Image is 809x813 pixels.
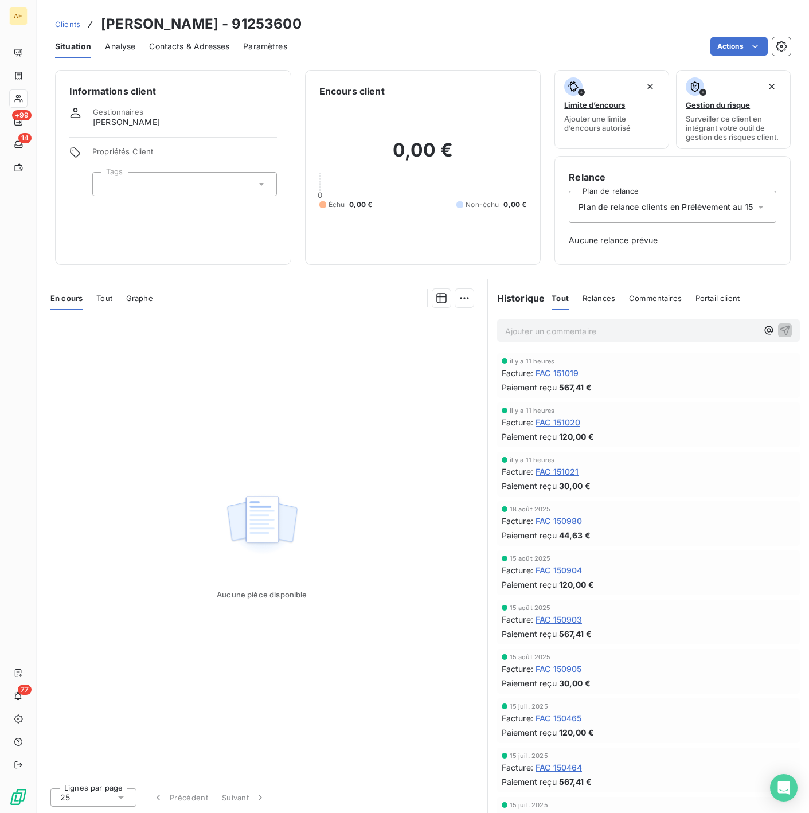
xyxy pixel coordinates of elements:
[770,774,798,802] div: Open Intercom Messenger
[55,18,80,30] a: Clients
[92,147,277,163] span: Propriétés Client
[502,564,533,576] span: Facture :
[502,613,533,626] span: Facture :
[225,490,299,561] img: Empty state
[569,234,776,246] span: Aucune relance prévue
[502,677,557,689] span: Paiement reçu
[9,7,28,25] div: AE
[510,407,554,414] span: il y a 11 heures
[488,291,545,305] h6: Historique
[502,663,533,675] span: Facture :
[60,792,70,803] span: 25
[502,776,557,788] span: Paiement reçu
[502,416,533,428] span: Facture :
[502,466,533,478] span: Facture :
[695,294,740,303] span: Portail client
[536,416,581,428] span: FAC 151020
[686,100,750,110] span: Gestion du risque
[536,564,583,576] span: FAC 150904
[536,466,579,478] span: FAC 151021
[9,788,28,806] img: Logo LeanPay
[559,529,591,541] span: 44,63 €
[102,179,111,189] input: Ajouter une valeur
[536,367,579,379] span: FAC 151019
[579,201,753,213] span: Plan de relance clients en Prélèvement au 15
[215,785,273,810] button: Suivant
[536,613,583,626] span: FAC 150903
[564,100,625,110] span: Limite d’encours
[502,712,533,724] span: Facture :
[536,515,583,527] span: FAC 150980
[502,367,533,379] span: Facture :
[559,431,594,443] span: 120,00 €
[318,190,322,200] span: 0
[569,170,776,184] h6: Relance
[510,752,548,759] span: 15 juil. 2025
[105,41,135,52] span: Analyse
[510,358,554,365] span: il y a 11 heures
[466,200,499,210] span: Non-échu
[629,294,682,303] span: Commentaires
[710,37,768,56] button: Actions
[676,70,791,149] button: Gestion du risqueSurveiller ce client en intégrant votre outil de gestion des risques client.
[96,294,112,303] span: Tout
[101,14,302,34] h3: [PERSON_NAME] - 91253600
[502,579,557,591] span: Paiement reçu
[510,703,548,710] span: 15 juil. 2025
[559,579,594,591] span: 120,00 €
[502,381,557,393] span: Paiement reçu
[55,19,80,29] span: Clients
[686,114,781,142] span: Surveiller ce client en intégrant votre outil de gestion des risques client.
[510,506,551,513] span: 18 août 2025
[243,41,287,52] span: Paramètres
[502,431,557,443] span: Paiement reçu
[564,114,659,132] span: Ajouter une limite d’encours autorisé
[510,456,554,463] span: il y a 11 heures
[559,480,591,492] span: 30,00 €
[149,41,229,52] span: Contacts & Adresses
[50,294,83,303] span: En cours
[583,294,615,303] span: Relances
[510,802,548,808] span: 15 juil. 2025
[502,480,557,492] span: Paiement reçu
[536,761,583,773] span: FAC 150464
[217,590,307,599] span: Aucune pièce disponible
[502,761,533,773] span: Facture :
[93,116,160,128] span: [PERSON_NAME]
[536,663,582,675] span: FAC 150905
[502,628,557,640] span: Paiement reçu
[510,654,551,660] span: 15 août 2025
[18,685,32,695] span: 77
[559,726,594,738] span: 120,00 €
[559,776,592,788] span: 567,41 €
[552,294,569,303] span: Tout
[319,84,385,98] h6: Encours client
[319,139,527,173] h2: 0,00 €
[93,107,143,116] span: Gestionnaires
[503,200,526,210] span: 0,00 €
[510,604,551,611] span: 15 août 2025
[12,110,32,120] span: +99
[18,133,32,143] span: 14
[502,529,557,541] span: Paiement reçu
[502,515,533,527] span: Facture :
[554,70,669,149] button: Limite d’encoursAjouter une limite d’encours autorisé
[329,200,345,210] span: Échu
[146,785,215,810] button: Précédent
[510,555,551,562] span: 15 août 2025
[559,381,592,393] span: 567,41 €
[126,294,153,303] span: Graphe
[349,200,372,210] span: 0,00 €
[55,41,91,52] span: Situation
[559,628,592,640] span: 567,41 €
[536,712,582,724] span: FAC 150465
[559,677,591,689] span: 30,00 €
[69,84,277,98] h6: Informations client
[502,726,557,738] span: Paiement reçu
